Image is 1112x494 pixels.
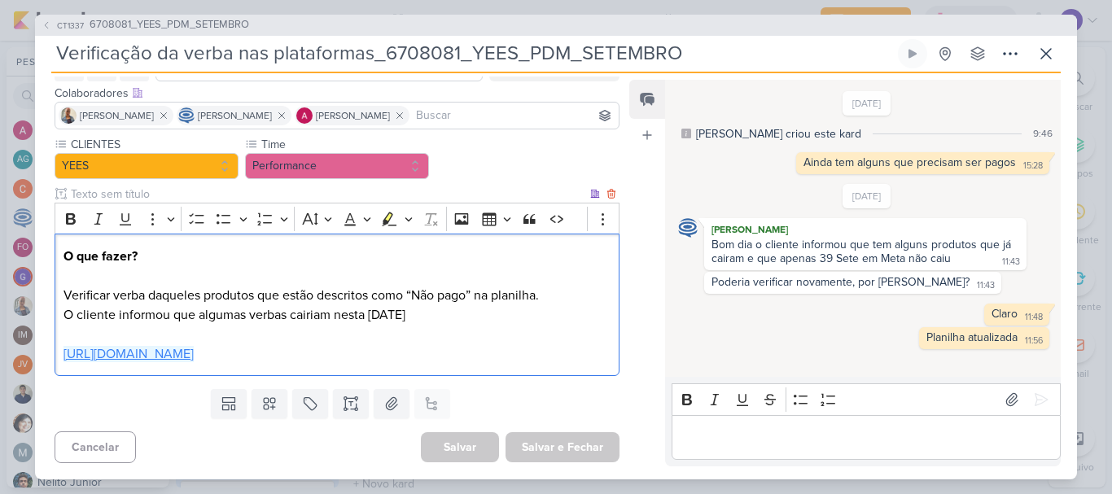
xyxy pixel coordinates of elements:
div: 11:48 [1025,311,1043,324]
input: Buscar [413,106,615,125]
input: Kard Sem Título [51,39,895,68]
span: [PERSON_NAME] [80,108,154,123]
span: [PERSON_NAME] [198,108,272,123]
div: Editor editing area: main [55,234,619,376]
label: Time [260,136,429,153]
div: Ainda tem alguns que precisam ser pagos [803,155,1016,169]
div: Colaboradores [55,85,619,102]
div: Editor toolbar [55,203,619,234]
img: Caroline Traven De Andrade [678,218,698,238]
div: Planilha atualizada [926,330,1018,344]
div: Claro [992,307,1018,321]
div: Editor toolbar [672,383,1061,415]
img: Iara Santos [60,107,77,124]
div: Ligar relógio [906,47,919,60]
div: Editor editing area: main [672,415,1061,460]
div: [PERSON_NAME] criou este kard [696,125,861,142]
div: 15:28 [1023,160,1043,173]
div: 11:43 [1002,256,1020,269]
input: Texto sem título [68,186,587,203]
img: Alessandra Gomes [296,107,313,124]
img: Caroline Traven De Andrade [178,107,195,124]
button: Cancelar [55,431,136,463]
span: [PERSON_NAME] [316,108,390,123]
strong: O que fazer? [63,248,138,264]
div: Poderia verificar novamente, por [PERSON_NAME]? [711,275,970,289]
div: 9:46 [1033,126,1053,141]
div: Bom dia o cliente informou que tem alguns produtos que já cairam e que apenas 39 Sete em Meta não... [711,238,1014,265]
p: Verificar verba daqueles produtos que estão descritos como “Não pago” na planilha. O cliente info... [63,247,611,325]
div: 11:43 [977,279,995,292]
div: [PERSON_NAME] [707,221,1023,238]
label: CLIENTES [69,136,239,153]
div: 11:56 [1025,334,1043,348]
a: [URL][DOMAIN_NAME] [63,346,194,362]
button: YEES [55,153,239,179]
button: Performance [245,153,429,179]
